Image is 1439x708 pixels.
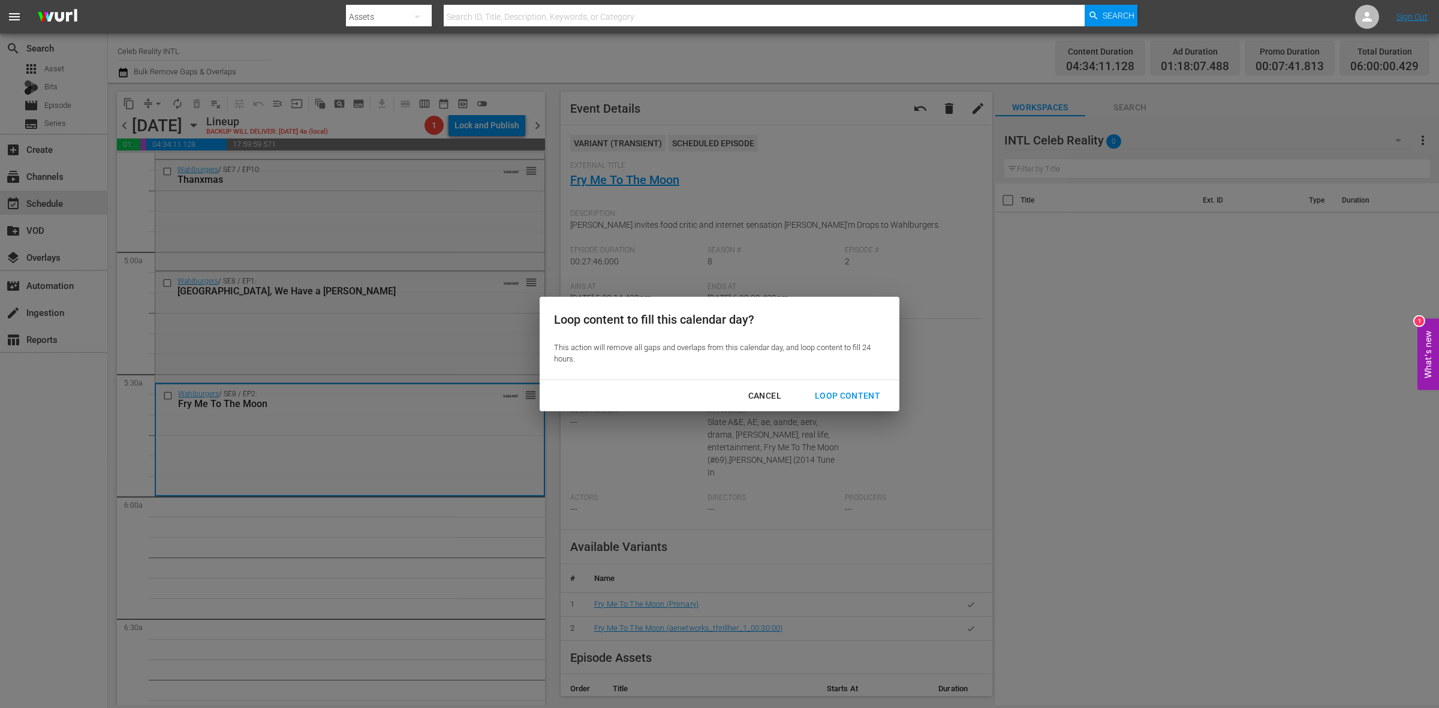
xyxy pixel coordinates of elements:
[1396,12,1428,22] a: Sign Out
[1103,5,1134,26] span: Search
[554,311,878,329] div: Loop content to fill this calendar day?
[805,388,890,403] div: Loop Content
[800,385,895,407] button: Loop Content
[7,10,22,24] span: menu
[29,3,86,31] img: ans4CAIJ8jUAAAAAAAAAAAAAAAAAAAAAAAAgQb4GAAAAAAAAAAAAAAAAAAAAAAAAJMjXAAAAAAAAAAAAAAAAAAAAAAAAgAT5G...
[739,388,791,403] div: Cancel
[734,385,796,407] button: Cancel
[1417,318,1439,390] button: Open Feedback Widget
[554,342,878,364] div: This action will remove all gaps and overlaps from this calendar day, and loop content to fill 24...
[1414,316,1424,326] div: 1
